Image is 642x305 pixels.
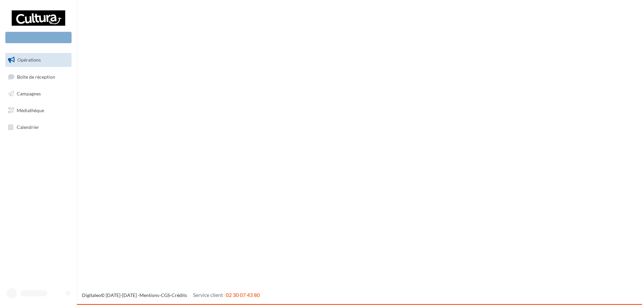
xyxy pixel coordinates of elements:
[82,292,260,298] span: © [DATE]-[DATE] - - -
[17,74,55,79] span: Boîte de réception
[4,53,73,67] a: Opérations
[4,70,73,84] a: Boîte de réception
[193,292,223,298] span: Service client
[5,32,72,43] div: Nouvelle campagne
[4,87,73,101] a: Campagnes
[226,292,260,298] span: 02 30 07 43 80
[4,103,73,118] a: Médiathèque
[17,91,41,96] span: Campagnes
[161,292,170,298] a: CGS
[82,292,101,298] a: Digitaleo
[172,292,187,298] a: Crédits
[17,57,41,63] span: Opérations
[4,120,73,134] a: Calendrier
[17,107,44,113] span: Médiathèque
[17,124,39,130] span: Calendrier
[139,292,159,298] a: Mentions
